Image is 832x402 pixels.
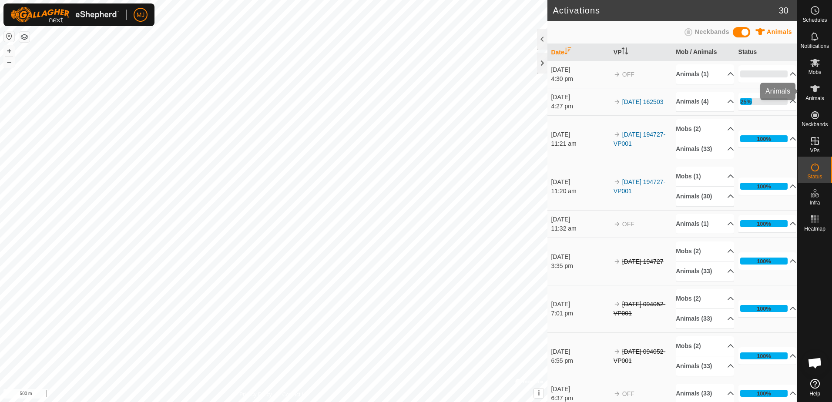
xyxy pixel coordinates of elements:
[551,356,609,365] div: 6:55 pm
[676,356,734,376] p-accordion-header: Animals (33)
[676,289,734,308] p-accordion-header: Mobs (2)
[738,385,797,402] p-accordion-header: 100%
[676,187,734,206] p-accordion-header: Animals (30)
[551,93,609,102] div: [DATE]
[551,261,609,271] div: 3:35 pm
[614,348,665,364] s: [DATE] 094052-VP001
[551,224,609,233] div: 11:32 am
[805,96,824,101] span: Animals
[614,131,665,147] a: [DATE] 194727-VP001
[740,135,788,142] div: 100%
[621,49,628,56] p-sorticon: Activate to sort
[740,258,788,265] div: 100%
[614,178,621,185] img: arrow
[137,10,145,20] span: MJ
[802,350,828,376] div: Open chat
[672,44,735,61] th: Mob / Animals
[614,221,621,228] img: arrow
[676,64,734,84] p-accordion-header: Animals (1)
[676,139,734,159] p-accordion-header: Animals (33)
[740,390,788,397] div: 100%
[564,49,571,56] p-sorticon: Activate to sort
[676,309,734,328] p-accordion-header: Animals (33)
[622,71,634,78] span: OFF
[551,187,609,196] div: 11:20 am
[551,252,609,261] div: [DATE]
[740,183,788,190] div: 100%
[614,301,621,308] img: arrow
[551,139,609,148] div: 11:21 am
[622,258,664,265] s: [DATE] 194727
[757,352,771,360] div: 100%
[4,46,14,56] button: +
[676,92,734,111] p-accordion-header: Animals (4)
[610,44,672,61] th: VP
[676,261,734,281] p-accordion-header: Animals (33)
[4,57,14,67] button: –
[757,135,771,143] div: 100%
[740,220,788,227] div: 100%
[804,226,825,231] span: Heatmap
[551,65,609,74] div: [DATE]
[551,102,609,111] div: 4:27 pm
[740,305,788,312] div: 100%
[614,258,621,265] img: arrow
[809,200,820,205] span: Infra
[19,32,30,42] button: Map Layers
[738,252,797,270] p-accordion-header: 100%
[738,130,797,147] p-accordion-header: 100%
[614,390,621,397] img: arrow
[676,167,734,186] p-accordion-header: Mobs (1)
[551,178,609,187] div: [DATE]
[551,385,609,394] div: [DATE]
[695,28,729,35] span: Neckbands
[676,214,734,234] p-accordion-header: Animals (1)
[551,309,609,318] div: 7:01 pm
[738,347,797,365] p-accordion-header: 100%
[757,389,771,398] div: 100%
[740,70,788,77] div: 0%
[551,215,609,224] div: [DATE]
[622,390,634,397] span: OFF
[740,98,788,105] div: 25%
[4,31,14,42] button: Reset Map
[614,71,621,78] img: arrow
[738,65,797,83] p-accordion-header: 0%
[809,70,821,75] span: Mobs
[738,93,797,110] p-accordion-header: 25%
[767,28,792,35] span: Animals
[614,301,665,317] s: [DATE] 094052-VP001
[282,391,308,399] a: Contact Us
[551,130,609,139] div: [DATE]
[534,389,543,398] button: i
[614,178,665,194] a: [DATE] 194727-VP001
[614,131,621,138] img: arrow
[810,148,819,153] span: VPs
[738,215,797,232] p-accordion-header: 100%
[757,305,771,313] div: 100%
[757,182,771,191] div: 100%
[802,122,828,127] span: Neckbands
[614,98,621,105] img: arrow
[798,375,832,400] a: Help
[801,44,829,49] span: Notifications
[809,391,820,396] span: Help
[538,389,540,397] span: i
[10,7,119,23] img: Gallagher Logo
[807,174,822,179] span: Status
[802,17,827,23] span: Schedules
[757,220,771,228] div: 100%
[738,178,797,195] p-accordion-header: 100%
[757,257,771,265] div: 100%
[551,300,609,309] div: [DATE]
[547,44,610,61] th: Date
[676,241,734,261] p-accordion-header: Mobs (2)
[738,300,797,317] p-accordion-header: 100%
[614,348,621,355] img: arrow
[676,119,734,139] p-accordion-header: Mobs (2)
[735,44,797,61] th: Status
[553,5,778,16] h2: Activations
[676,336,734,356] p-accordion-header: Mobs (2)
[551,74,609,84] div: 4:30 pm
[622,221,634,228] span: OFF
